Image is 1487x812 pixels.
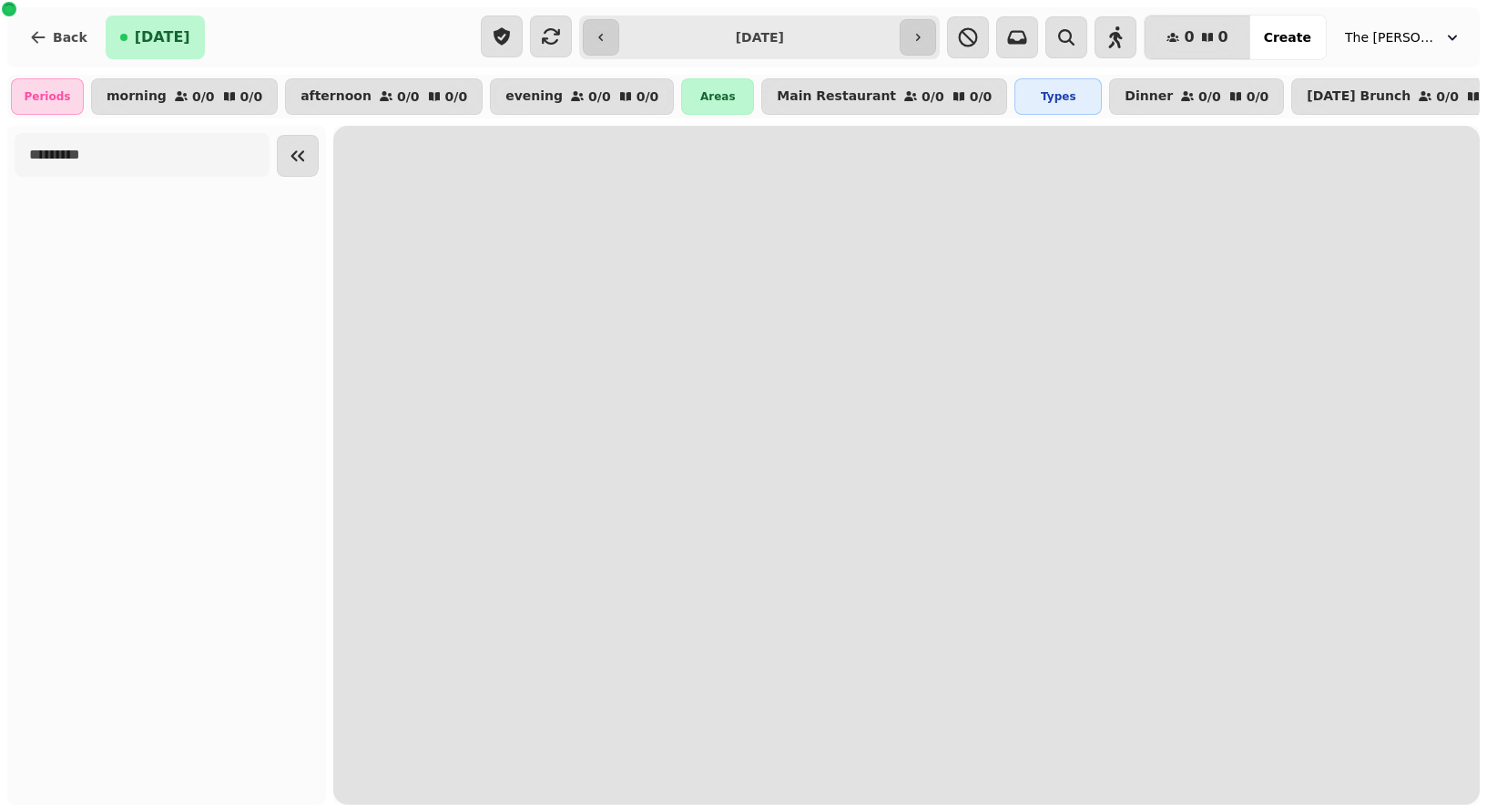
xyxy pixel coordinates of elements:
button: [DATE] [106,15,205,59]
button: Dinner0/00/0 [1109,78,1284,115]
p: 0 / 0 [192,90,215,103]
div: Periods [11,78,84,115]
p: [DATE] Brunch [1307,89,1411,104]
span: Create [1264,31,1311,44]
button: Main Restaurant0/00/0 [761,78,1007,115]
p: Dinner [1125,89,1173,104]
p: morning [107,89,167,104]
p: 0 / 0 [397,90,420,103]
p: 0 / 0 [588,90,611,103]
p: 0 / 0 [1247,90,1269,103]
button: evening0/00/0 [490,78,674,115]
p: afternoon [300,89,372,104]
p: Main Restaurant [777,89,896,104]
span: 0 [1218,30,1228,45]
button: Back [15,15,102,59]
p: 0 / 0 [240,90,263,103]
div: Areas [681,78,754,115]
p: 0 / 0 [1198,90,1221,103]
button: 00 [1145,15,1249,59]
p: evening [505,89,563,104]
span: Back [53,31,87,44]
p: 0 / 0 [1436,90,1459,103]
p: 0 / 0 [445,90,468,103]
p: 0 / 0 [922,90,944,103]
button: morning0/00/0 [91,78,278,115]
div: Types [1014,78,1102,115]
button: The [PERSON_NAME] Nook [1334,21,1472,54]
button: Create [1249,15,1326,59]
span: The [PERSON_NAME] Nook [1345,28,1436,46]
span: [DATE] [135,30,190,45]
p: 0 / 0 [637,90,659,103]
span: 0 [1184,30,1194,45]
button: afternoon0/00/0 [285,78,483,115]
button: Collapse sidebar [277,135,319,177]
p: 0 / 0 [970,90,993,103]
